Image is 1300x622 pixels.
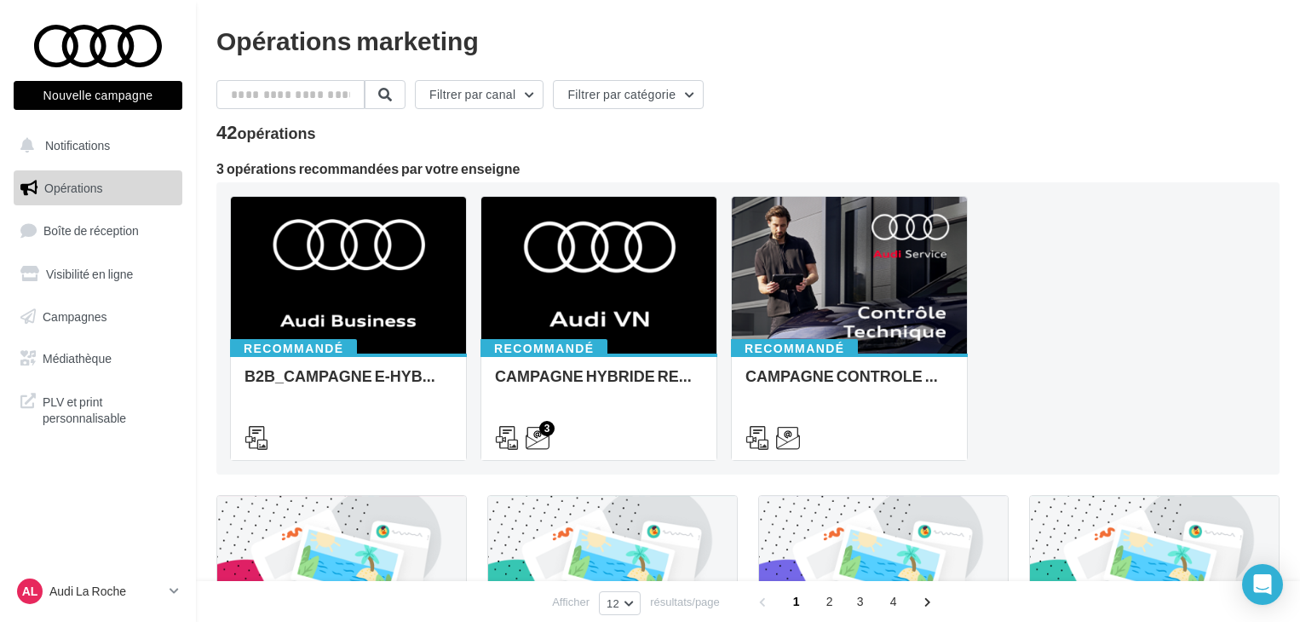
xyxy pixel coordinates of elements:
[1242,564,1283,605] div: Open Intercom Messenger
[415,80,544,109] button: Filtrer par canal
[10,299,186,335] a: Campagnes
[22,583,38,600] span: AL
[44,181,102,195] span: Opérations
[650,594,720,610] span: résultats/page
[10,128,179,164] button: Notifications
[49,583,163,600] p: Audi La Roche
[553,80,704,109] button: Filtrer par catégorie
[230,339,357,358] div: Recommandé
[731,339,858,358] div: Recommandé
[216,27,1280,53] div: Opérations marketing
[244,367,452,401] div: B2B_CAMPAGNE E-HYBRID OCTOBRE
[43,223,139,238] span: Boîte de réception
[10,212,186,249] a: Boîte de réception
[10,256,186,292] a: Visibilité en ligne
[216,123,316,141] div: 42
[816,588,843,615] span: 2
[480,339,607,358] div: Recommandé
[43,308,107,323] span: Campagnes
[10,341,186,377] a: Médiathèque
[45,138,110,153] span: Notifications
[43,390,175,427] span: PLV et print personnalisable
[552,594,590,610] span: Afficher
[607,596,619,610] span: 12
[237,125,315,141] div: opérations
[14,81,182,110] button: Nouvelle campagne
[43,351,112,366] span: Médiathèque
[14,575,182,608] a: AL Audi La Roche
[599,591,641,615] button: 12
[847,588,874,615] span: 3
[539,421,555,436] div: 3
[745,367,953,401] div: CAMPAGNE CONTROLE TECHNIQUE 25€ OCTOBRE
[495,367,703,401] div: CAMPAGNE HYBRIDE RECHARGEABLE
[783,588,810,615] span: 1
[880,588,907,615] span: 4
[10,383,186,434] a: PLV et print personnalisable
[216,162,1280,176] div: 3 opérations recommandées par votre enseigne
[46,267,133,281] span: Visibilité en ligne
[10,170,186,206] a: Opérations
